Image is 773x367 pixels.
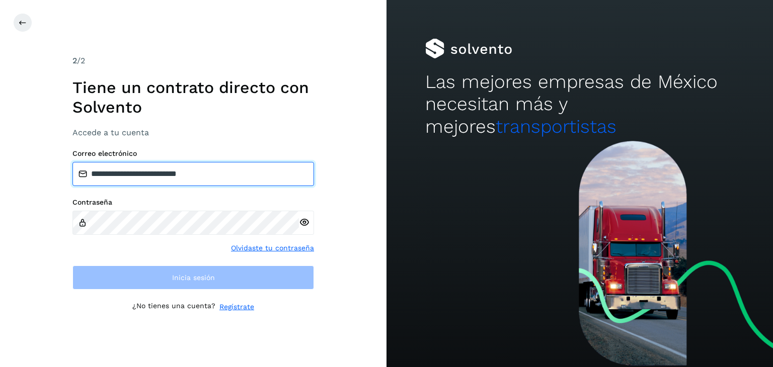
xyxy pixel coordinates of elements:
a: Olvidaste tu contraseña [231,243,314,253]
p: ¿No tienes una cuenta? [132,302,215,312]
h3: Accede a tu cuenta [72,128,314,137]
span: Inicia sesión [172,274,215,281]
h1: Tiene un contrato directo con Solvento [72,78,314,117]
a: Regístrate [219,302,254,312]
label: Correo electrónico [72,149,314,158]
button: Inicia sesión [72,265,314,290]
span: 2 [72,56,77,65]
h2: Las mejores empresas de México necesitan más y mejores [425,71,734,138]
span: transportistas [496,116,616,137]
label: Contraseña [72,198,314,207]
div: /2 [72,55,314,67]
